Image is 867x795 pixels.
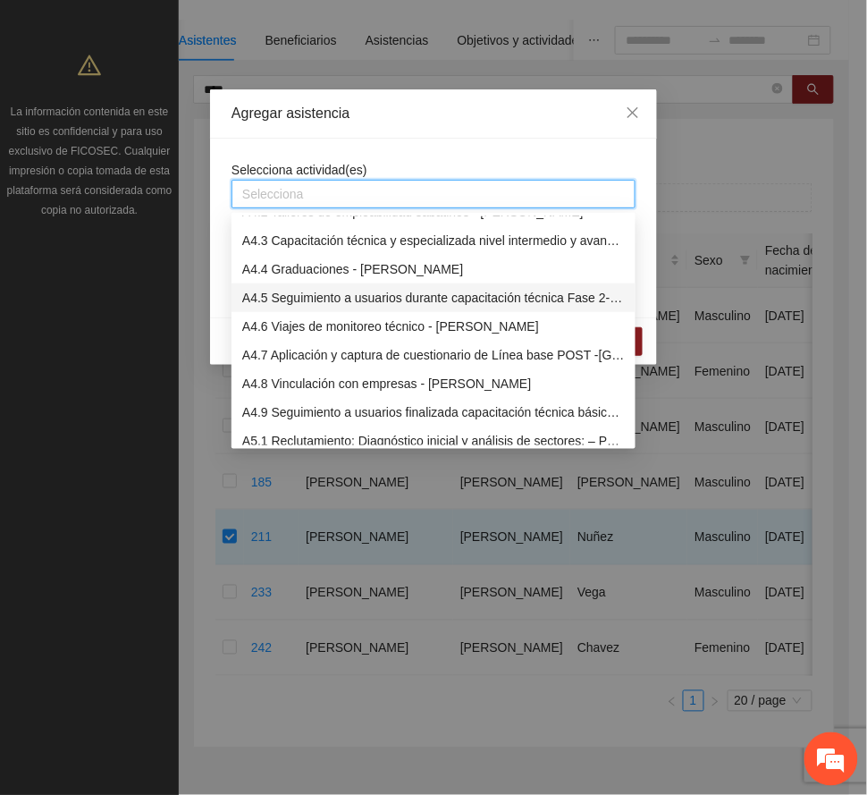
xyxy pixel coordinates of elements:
button: Close [609,89,657,138]
div: A4.5 Seguimiento a usuarios durante capacitación técnica Fase 2- Cuauhtémoc [231,283,636,312]
div: A4.8 Vinculación con empresas - [PERSON_NAME] [242,374,625,393]
span: Estamos en línea. [104,239,247,419]
div: A4.7 Aplicación y captura de cuestionario de Línea base POST -[GEOGRAPHIC_DATA] [242,345,625,365]
div: A5.1 Reclutamiento: Diagnóstico inicial y análisis de sectores: – Parral [242,431,625,451]
span: Selecciona actividad(es) [231,163,367,177]
div: A4.8 Vinculación con empresas - Cuauhtémoc [231,369,636,398]
div: A4.7 Aplicación y captura de cuestionario de Línea base POST -CUAUHTÉMOC [231,341,636,369]
div: A4.4 Graduaciones - [PERSON_NAME] [242,259,625,279]
div: A4.9 Seguimiento a usuarios finalizada capacitación técnica básica- [PERSON_NAME] [242,402,625,422]
div: Chatee con nosotros ahora [93,91,300,114]
div: Agregar asistencia [231,104,636,123]
div: A4.3 Capacitación técnica y especializada nivel intermedio y avanzado Fase 2 - [PERSON_NAME] [242,231,625,250]
div: A4.9 Seguimiento a usuarios finalizada capacitación técnica básica- Cuauhtémoc [231,398,636,427]
div: Minimizar ventana de chat en vivo [293,9,336,52]
textarea: Escriba su mensaje y pulse “Intro” [9,488,341,551]
div: A4.6 Viajes de monitoreo técnico - Cuauhtémoc [231,312,636,341]
div: A4.3 Capacitación técnica y especializada nivel intermedio y avanzado Fase 2 - Cuauhtémoc [231,226,636,255]
div: A4.5 Seguimiento a usuarios durante capacitación técnica Fase 2- [PERSON_NAME] [242,288,625,308]
div: A4.6 Viajes de monitoreo técnico - [PERSON_NAME] [242,317,625,336]
div: A5.1 Reclutamiento: Diagnóstico inicial y análisis de sectores: – Parral [231,427,636,455]
div: A4.4 Graduaciones - Cuauhtémoc [231,255,636,283]
span: close [626,106,640,120]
